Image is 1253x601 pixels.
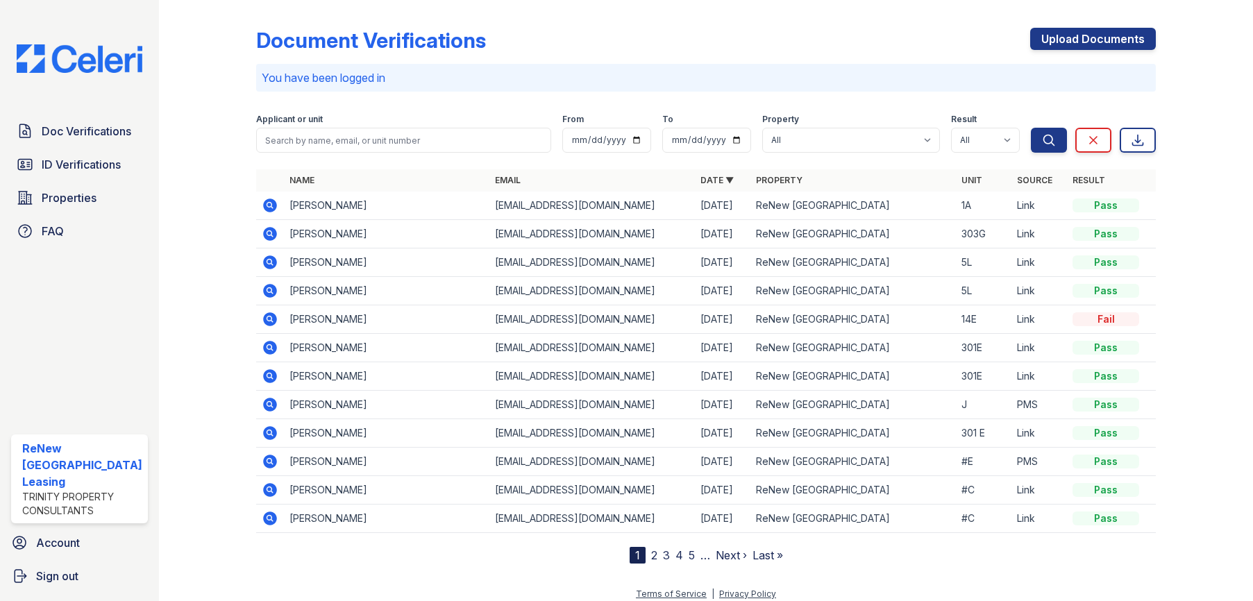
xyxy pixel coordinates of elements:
a: Date ▼ [700,175,734,185]
td: Link [1011,192,1067,220]
td: ReNew [GEOGRAPHIC_DATA] [750,248,956,277]
td: [EMAIL_ADDRESS][DOMAIN_NAME] [489,476,695,505]
div: ReNew [GEOGRAPHIC_DATA] Leasing [22,440,142,490]
span: Properties [42,189,96,206]
td: Link [1011,248,1067,277]
a: Terms of Service [636,589,707,599]
td: J [956,391,1011,419]
td: [EMAIL_ADDRESS][DOMAIN_NAME] [489,277,695,305]
div: Pass [1073,369,1139,383]
td: [EMAIL_ADDRESS][DOMAIN_NAME] [489,505,695,533]
td: [DATE] [695,192,750,220]
td: [DATE] [695,505,750,533]
a: Account [6,529,153,557]
td: ReNew [GEOGRAPHIC_DATA] [750,192,956,220]
a: 5 [689,548,695,562]
td: 301E [956,334,1011,362]
a: Doc Verifications [11,117,148,145]
a: Email [495,175,521,185]
a: Last » [752,548,783,562]
a: 2 [651,548,657,562]
td: [PERSON_NAME] [284,505,489,533]
span: Doc Verifications [42,123,131,139]
p: You have been logged in [262,69,1150,86]
td: [PERSON_NAME] [284,476,489,505]
td: [EMAIL_ADDRESS][DOMAIN_NAME] [489,334,695,362]
td: Link [1011,277,1067,305]
img: CE_Logo_Blue-a8612792a0a2168367f1c8372b55b34899dd931a85d93a1a3d3e32e68fde9ad4.png [6,44,153,73]
a: 3 [663,548,670,562]
a: ID Verifications [11,151,148,178]
div: Pass [1073,426,1139,440]
td: [DATE] [695,391,750,419]
div: | [712,589,714,599]
td: [DATE] [695,220,750,248]
td: [PERSON_NAME] [284,248,489,277]
td: ReNew [GEOGRAPHIC_DATA] [750,448,956,476]
td: 301E [956,362,1011,391]
label: Property [762,114,799,125]
td: [PERSON_NAME] [284,391,489,419]
td: 1A [956,192,1011,220]
td: [EMAIL_ADDRESS][DOMAIN_NAME] [489,192,695,220]
label: Applicant or unit [256,114,323,125]
td: Link [1011,220,1067,248]
td: [EMAIL_ADDRESS][DOMAIN_NAME] [489,448,695,476]
td: ReNew [GEOGRAPHIC_DATA] [750,305,956,334]
td: [DATE] [695,277,750,305]
td: 5L [956,277,1011,305]
td: ReNew [GEOGRAPHIC_DATA] [750,419,956,448]
td: [DATE] [695,448,750,476]
span: ID Verifications [42,156,121,173]
td: Link [1011,362,1067,391]
td: Link [1011,419,1067,448]
div: Pass [1073,284,1139,298]
div: 1 [630,547,646,564]
td: [EMAIL_ADDRESS][DOMAIN_NAME] [489,362,695,391]
a: Source [1017,175,1052,185]
td: [DATE] [695,419,750,448]
div: Document Verifications [256,28,486,53]
span: … [700,547,710,564]
td: ReNew [GEOGRAPHIC_DATA] [750,391,956,419]
td: ReNew [GEOGRAPHIC_DATA] [750,277,956,305]
td: [PERSON_NAME] [284,220,489,248]
div: Pass [1073,398,1139,412]
td: 301 E [956,419,1011,448]
td: [EMAIL_ADDRESS][DOMAIN_NAME] [489,248,695,277]
td: [PERSON_NAME] [284,334,489,362]
td: ReNew [GEOGRAPHIC_DATA] [750,220,956,248]
td: Link [1011,334,1067,362]
td: [DATE] [695,305,750,334]
button: Sign out [6,562,153,590]
a: Properties [11,184,148,212]
div: Pass [1073,255,1139,269]
td: [PERSON_NAME] [284,192,489,220]
td: #E [956,448,1011,476]
td: [EMAIL_ADDRESS][DOMAIN_NAME] [489,305,695,334]
td: [PERSON_NAME] [284,362,489,391]
div: Trinity Property Consultants [22,490,142,518]
a: Upload Documents [1030,28,1156,50]
td: [PERSON_NAME] [284,448,489,476]
td: #C [956,476,1011,505]
span: FAQ [42,223,64,239]
div: Pass [1073,455,1139,468]
td: #C [956,505,1011,533]
td: [DATE] [695,362,750,391]
td: 303G [956,220,1011,248]
label: Result [951,114,977,125]
td: [DATE] [695,334,750,362]
td: Link [1011,505,1067,533]
td: Link [1011,476,1067,505]
td: ReNew [GEOGRAPHIC_DATA] [750,362,956,391]
td: [DATE] [695,248,750,277]
label: To [662,114,673,125]
td: 14E [956,305,1011,334]
a: Property [756,175,802,185]
a: Name [289,175,314,185]
span: Sign out [36,568,78,584]
a: Unit [961,175,982,185]
div: Fail [1073,312,1139,326]
a: Privacy Policy [719,589,776,599]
